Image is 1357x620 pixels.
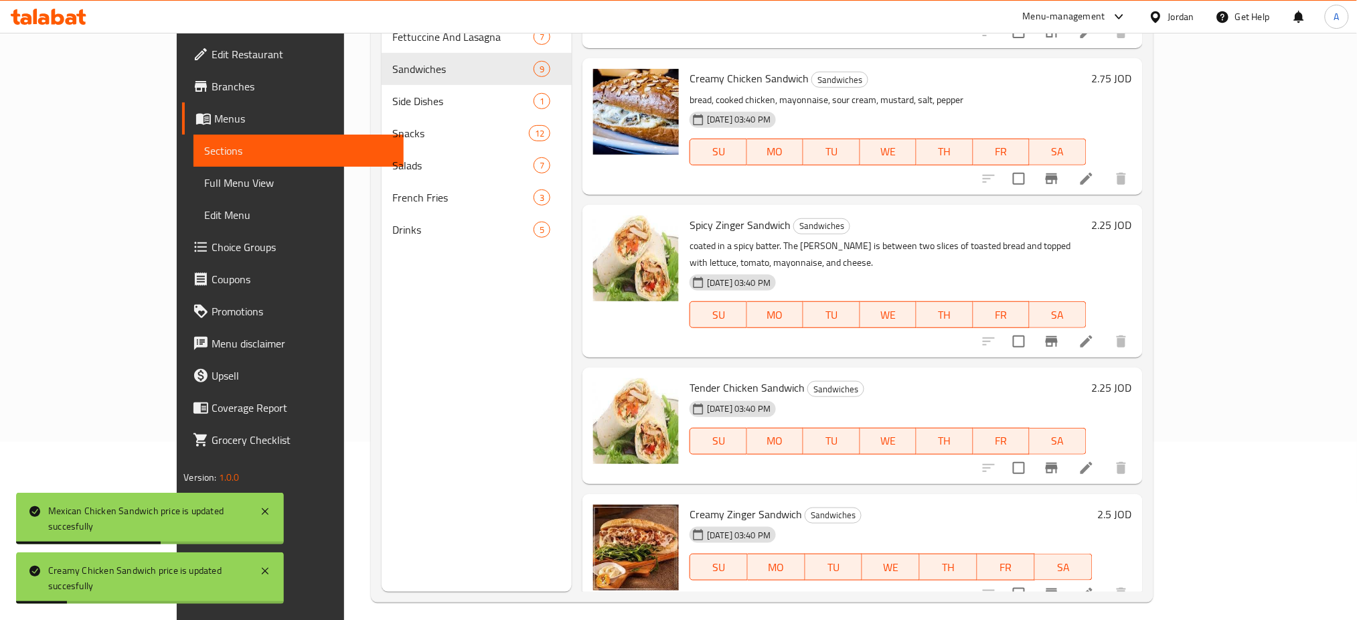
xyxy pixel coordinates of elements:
[1079,586,1095,602] a: Edit menu item
[534,191,550,204] span: 3
[1035,305,1081,325] span: SA
[1036,452,1068,484] button: Branch-specific-item
[702,113,776,126] span: [DATE] 03:40 PM
[182,102,404,135] a: Menus
[182,392,404,424] a: Coverage Report
[747,428,804,455] button: MO
[1105,163,1137,195] button: delete
[1005,454,1033,482] span: Select to update
[214,110,393,127] span: Menus
[212,400,393,416] span: Coverage Report
[973,428,1030,455] button: FR
[690,301,746,328] button: SU
[690,215,791,235] span: Spicy Zinger Sandwich
[392,222,534,238] span: Drinks
[1035,431,1081,451] span: SA
[925,558,972,577] span: TH
[690,428,746,455] button: SU
[860,428,917,455] button: WE
[204,175,393,191] span: Full Menu View
[690,378,805,398] span: Tender Chicken Sandwich
[204,143,393,159] span: Sections
[690,504,802,524] span: Creamy Zinger Sandwich
[1079,333,1095,350] a: Edit menu item
[696,431,741,451] span: SU
[812,72,868,88] span: Sandwiches
[979,431,1025,451] span: FR
[862,554,920,580] button: WE
[753,558,800,577] span: MO
[1030,301,1087,328] button: SA
[534,224,550,236] span: 5
[212,303,393,319] span: Promotions
[690,139,746,165] button: SU
[922,431,968,451] span: TH
[392,125,529,141] span: Snacks
[382,85,572,117] div: Side Dishes1
[1005,580,1033,608] span: Select to update
[212,368,393,384] span: Upsell
[382,214,572,246] div: Drinks5
[193,199,404,231] a: Edit Menu
[805,554,863,580] button: TU
[212,335,393,352] span: Menu disclaimer
[1098,505,1132,524] h6: 2.5 JOD
[1092,378,1132,397] h6: 2.25 JOD
[696,558,742,577] span: SU
[1036,578,1068,610] button: Branch-specific-item
[1092,69,1132,88] h6: 2.75 JOD
[392,157,534,173] div: Salads
[193,167,404,199] a: Full Menu View
[973,301,1030,328] button: FR
[1105,452,1137,484] button: delete
[977,554,1035,580] button: FR
[534,157,550,173] div: items
[1105,325,1137,358] button: delete
[1092,216,1132,234] h6: 2.25 JOD
[392,189,534,206] div: French Fries
[809,305,855,325] span: TU
[1030,428,1087,455] button: SA
[860,301,917,328] button: WE
[593,216,679,301] img: Spicy Zinger Sandwich
[182,360,404,392] a: Upsell
[48,563,246,593] div: Creamy Chicken Sandwich price is updated succesfully
[916,139,973,165] button: TH
[182,231,404,263] a: Choice Groups
[1030,139,1087,165] button: SA
[534,95,550,108] span: 1
[382,53,572,85] div: Sandwiches9
[803,428,860,455] button: TU
[803,301,860,328] button: TU
[534,189,550,206] div: items
[593,378,679,464] img: Tender Chicken Sandwich
[392,61,534,77] span: Sandwiches
[382,117,572,149] div: Snacks12
[809,142,855,161] span: TU
[1035,142,1081,161] span: SA
[212,432,393,448] span: Grocery Checklist
[747,139,804,165] button: MO
[392,93,534,109] span: Side Dishes
[534,222,550,238] div: items
[182,263,404,295] a: Coupons
[1035,554,1093,580] button: SA
[690,92,1086,108] p: bread, cooked chicken, mayonnaise, sour cream, mustard, salt, pepper
[1005,327,1033,356] span: Select to update
[807,381,864,397] div: Sandwiches
[534,29,550,45] div: items
[534,63,550,76] span: 9
[593,69,679,155] img: Creamy Chicken Sandwich
[534,159,550,172] span: 7
[702,402,776,415] span: [DATE] 03:40 PM
[748,554,805,580] button: MO
[212,78,393,94] span: Branches
[794,218,850,234] span: Sandwiches
[808,382,864,397] span: Sandwiches
[866,431,912,451] span: WE
[702,277,776,289] span: [DATE] 03:40 PM
[805,508,861,523] span: Sandwiches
